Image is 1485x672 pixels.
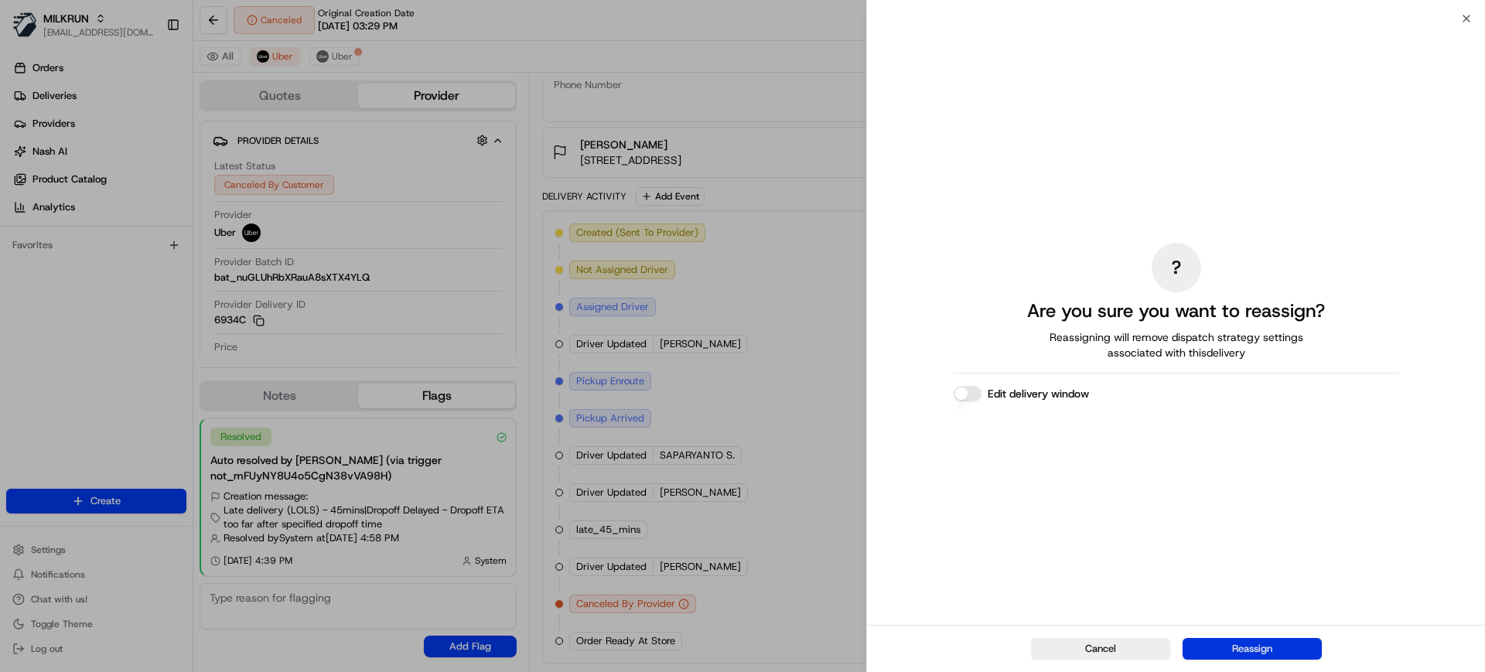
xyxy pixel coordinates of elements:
div: ? [1152,243,1201,292]
button: Reassign [1183,638,1322,660]
span: Reassigning will remove dispatch strategy settings associated with this delivery [1028,329,1325,360]
h2: Are you sure you want to reassign? [1027,298,1325,323]
button: Cancel [1031,638,1170,660]
label: Edit delivery window [988,386,1089,401]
